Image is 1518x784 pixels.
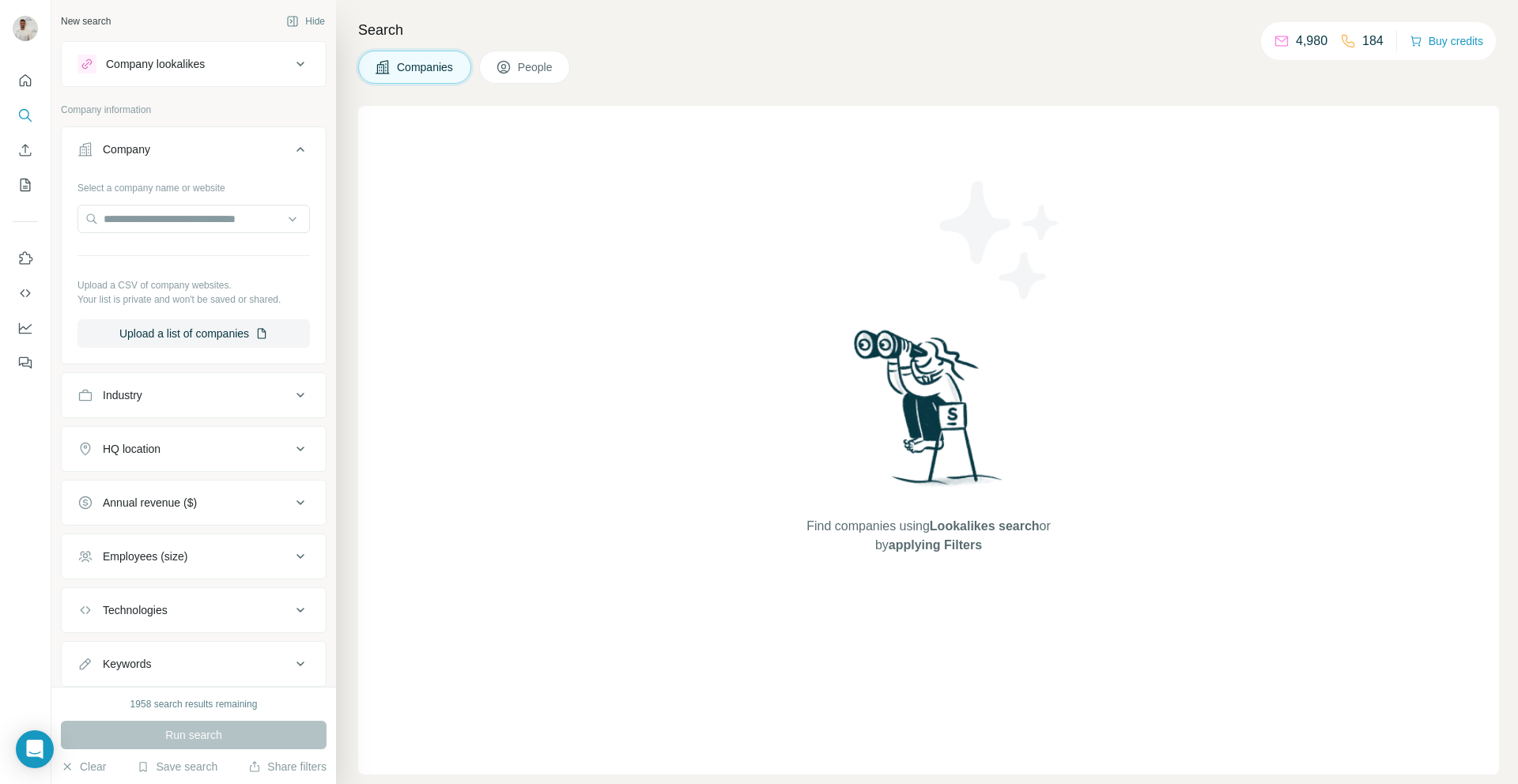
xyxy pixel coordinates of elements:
[103,656,151,672] div: Keywords
[62,130,326,175] button: Company
[13,279,38,307] button: Use Surfe API
[1362,32,1384,51] p: 184
[62,376,326,414] button: Industry
[61,759,106,775] button: Clear
[13,101,38,130] button: Search
[62,591,326,629] button: Technologies
[13,66,38,95] button: Quick start
[1296,32,1327,51] p: 4,980
[930,519,1040,533] span: Lookalikes search
[1410,30,1483,52] button: Buy credits
[130,697,258,711] div: 1958 search results remaining
[13,349,38,377] button: Feedback
[13,244,38,273] button: Use Surfe on LinkedIn
[103,441,160,457] div: HQ location
[106,56,205,72] div: Company lookalikes
[358,19,1499,41] h4: Search
[77,292,310,307] p: Your list is private and won't be saved or shared.
[61,14,111,28] div: New search
[518,59,554,75] span: People
[13,16,38,41] img: Avatar
[103,141,150,157] div: Company
[13,171,38,199] button: My lists
[248,759,327,775] button: Share filters
[397,59,455,75] span: Companies
[103,387,142,403] div: Industry
[61,103,327,117] p: Company information
[13,136,38,164] button: Enrich CSV
[103,548,187,564] div: Employees (size)
[62,430,326,468] button: HQ location
[62,45,326,83] button: Company lookalikes
[77,278,310,292] p: Upload a CSV of company websites.
[16,730,54,768] div: Open Intercom Messenger
[13,314,38,342] button: Dashboard
[62,484,326,522] button: Annual revenue ($)
[77,175,310,195] div: Select a company name or website
[889,538,982,552] span: applying Filters
[103,602,168,618] div: Technologies
[137,759,217,775] button: Save search
[62,537,326,575] button: Employees (size)
[275,9,336,33] button: Hide
[802,517,1055,555] span: Find companies using or by
[77,319,310,348] button: Upload a list of companies
[929,169,1071,311] img: Surfe Illustration - Stars
[62,645,326,683] button: Keywords
[103,495,197,511] div: Annual revenue ($)
[847,326,1011,502] img: Surfe Illustration - Woman searching with binoculars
